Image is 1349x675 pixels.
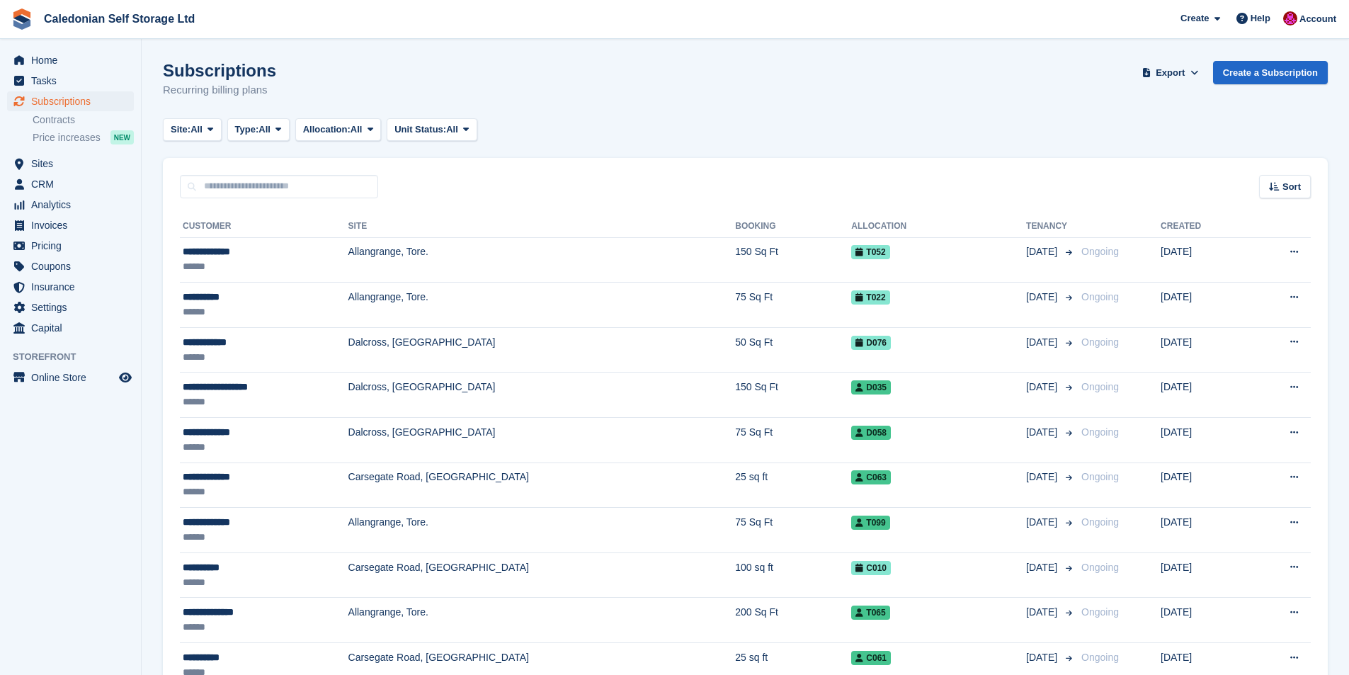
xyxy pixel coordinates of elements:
[31,154,116,174] span: Sites
[31,195,116,215] span: Analytics
[33,130,134,145] a: Price increases NEW
[851,336,891,350] span: D076
[7,297,134,317] a: menu
[348,283,736,328] td: Allangrange, Tore.
[190,123,203,137] span: All
[851,561,891,575] span: C010
[1081,562,1119,573] span: Ongoing
[33,131,101,144] span: Price increases
[348,418,736,463] td: Dalcross, [GEOGRAPHIC_DATA]
[735,463,851,508] td: 25 sq ft
[348,215,736,238] th: Site
[851,516,889,530] span: T099
[1081,471,1119,482] span: Ongoing
[163,118,222,142] button: Site: All
[7,91,134,111] a: menu
[1026,605,1060,620] span: [DATE]
[31,297,116,317] span: Settings
[735,598,851,643] td: 200 Sq Ft
[1161,237,1247,283] td: [DATE]
[1081,516,1119,528] span: Ongoing
[1026,650,1060,665] span: [DATE]
[7,154,134,174] a: menu
[180,215,348,238] th: Customer
[735,283,851,328] td: 75 Sq Ft
[735,373,851,418] td: 150 Sq Ft
[258,123,271,137] span: All
[1283,11,1297,25] img: Donald Mathieson
[31,236,116,256] span: Pricing
[348,463,736,508] td: Carsegate Road, [GEOGRAPHIC_DATA]
[1161,598,1247,643] td: [DATE]
[163,61,276,80] h1: Subscriptions
[1161,215,1247,238] th: Created
[1282,180,1301,194] span: Sort
[31,91,116,111] span: Subscriptions
[735,237,851,283] td: 150 Sq Ft
[11,8,33,30] img: stora-icon-8386f47178a22dfd0bd8f6a31ec36ba5ce8667c1dd55bd0f319d3a0aa187defe.svg
[7,174,134,194] a: menu
[31,277,116,297] span: Insurance
[1026,560,1060,575] span: [DATE]
[117,369,134,386] a: Preview store
[348,552,736,598] td: Carsegate Road, [GEOGRAPHIC_DATA]
[235,123,259,137] span: Type:
[394,123,446,137] span: Unit Status:
[31,256,116,276] span: Coupons
[303,123,351,137] span: Allocation:
[1081,652,1119,663] span: Ongoing
[348,237,736,283] td: Allangrange, Tore.
[1026,335,1060,350] span: [DATE]
[851,606,889,620] span: T065
[7,277,134,297] a: menu
[1081,291,1119,302] span: Ongoing
[31,215,116,235] span: Invoices
[851,426,891,440] span: D058
[1299,12,1336,26] span: Account
[1251,11,1270,25] span: Help
[1161,463,1247,508] td: [DATE]
[7,236,134,256] a: menu
[1161,508,1247,553] td: [DATE]
[1026,244,1060,259] span: [DATE]
[7,195,134,215] a: menu
[387,118,477,142] button: Unit Status: All
[227,118,290,142] button: Type: All
[13,350,141,364] span: Storefront
[1026,470,1060,484] span: [DATE]
[31,318,116,338] span: Capital
[1161,283,1247,328] td: [DATE]
[1161,418,1247,463] td: [DATE]
[1139,61,1202,84] button: Export
[735,327,851,373] td: 50 Sq Ft
[735,508,851,553] td: 75 Sq Ft
[171,123,190,137] span: Site:
[38,7,200,30] a: Caledonian Self Storage Ltd
[1180,11,1209,25] span: Create
[31,174,116,194] span: CRM
[7,368,134,387] a: menu
[1081,336,1119,348] span: Ongoing
[348,373,736,418] td: Dalcross, [GEOGRAPHIC_DATA]
[1161,373,1247,418] td: [DATE]
[348,327,736,373] td: Dalcross, [GEOGRAPHIC_DATA]
[1081,381,1119,392] span: Ongoing
[348,598,736,643] td: Allangrange, Tore.
[1026,380,1060,395] span: [DATE]
[1081,606,1119,618] span: Ongoing
[1213,61,1328,84] a: Create a Subscription
[33,113,134,127] a: Contracts
[1026,515,1060,530] span: [DATE]
[1161,552,1247,598] td: [DATE]
[1026,290,1060,305] span: [DATE]
[163,82,276,98] p: Recurring billing plans
[851,290,889,305] span: T022
[735,215,851,238] th: Booking
[851,470,891,484] span: C063
[7,71,134,91] a: menu
[1156,66,1185,80] span: Export
[446,123,458,137] span: All
[7,318,134,338] a: menu
[851,380,891,395] span: D035
[31,71,116,91] span: Tasks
